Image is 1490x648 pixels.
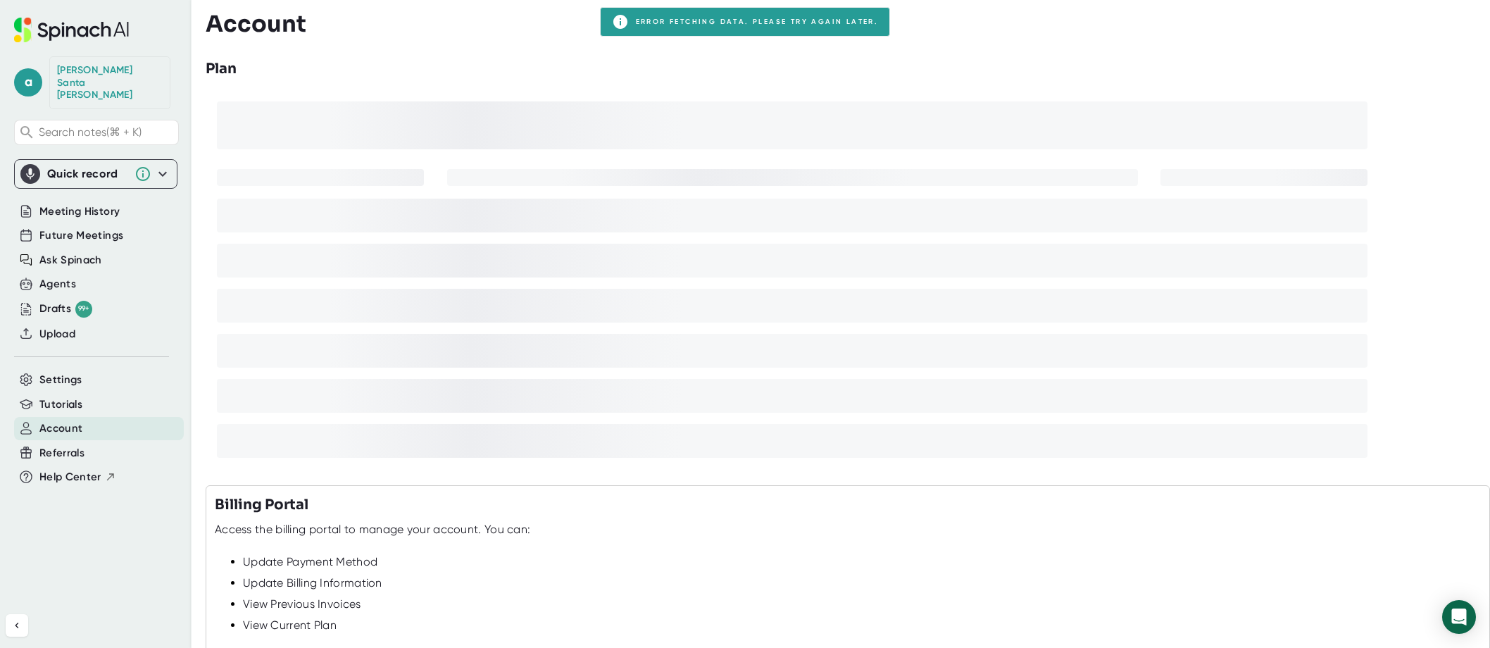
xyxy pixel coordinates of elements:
h3: Billing Portal [215,494,308,516]
span: Help Center [39,469,101,485]
div: Anthony Santa Maria [57,64,163,101]
button: Tutorials [39,397,82,413]
div: Open Intercom Messenger [1442,600,1476,634]
button: Upload [39,326,75,342]
div: Access the billing portal to manage your account. You can: [215,523,530,537]
button: Agents [39,276,76,292]
span: a [14,68,42,96]
button: Account [39,420,82,437]
div: View Previous Invoices [243,597,1481,611]
button: Help Center [39,469,116,485]
h3: Account [206,11,306,37]
button: Future Meetings [39,228,123,244]
div: Quick record [47,167,127,181]
button: Referrals [39,445,84,461]
button: Collapse sidebar [6,614,28,637]
div: Update Billing Information [243,576,1481,590]
div: 99+ [75,301,92,318]
div: Update Payment Method [243,555,1481,569]
div: Quick record [20,160,171,188]
div: Drafts [39,301,92,318]
button: Ask Spinach [39,252,102,268]
div: View Current Plan [243,618,1481,633]
button: Meeting History [39,204,120,220]
button: Drafts 99+ [39,301,92,318]
span: Search notes (⌘ + K) [39,125,175,139]
h3: Plan [206,58,237,80]
button: Settings [39,372,82,388]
